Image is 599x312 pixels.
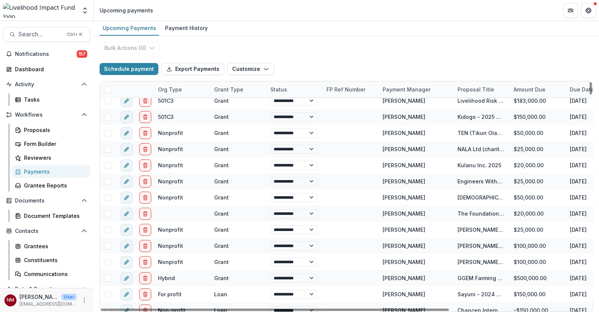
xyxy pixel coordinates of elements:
[3,283,90,295] button: Open Data & Reporting
[139,240,151,252] button: delete
[266,81,322,97] div: Status
[383,274,425,282] div: [PERSON_NAME]
[563,3,578,18] button: Partners
[158,161,183,169] div: Nonprofit
[158,113,174,121] div: 501C3
[12,268,90,280] a: Communications
[383,177,425,185] div: [PERSON_NAME]
[121,272,133,284] button: edit
[12,93,90,106] a: Tasks
[227,63,274,75] button: Customize
[509,173,565,189] div: $25,000.00
[383,242,425,250] div: [PERSON_NAME]
[210,81,266,97] div: Grant Type
[15,228,78,234] span: Contacts
[139,159,151,171] button: delete
[210,85,248,93] div: Grant Type
[214,242,229,250] div: Grant
[457,290,505,298] div: Sayuni - 2024 Working Capital Facility
[24,270,84,278] div: Communications
[457,258,505,266] div: [PERSON_NAME] Meds - 2024-26 Grant
[214,210,229,217] div: Grant
[15,286,78,292] span: Data & Reporting
[121,111,133,123] button: edit
[121,224,133,236] button: edit
[12,124,90,136] a: Proposals
[24,256,84,264] div: Constituents
[158,193,183,201] div: Nonprofit
[24,242,84,250] div: Grantees
[378,81,453,97] div: Payment Manager
[322,81,378,97] div: FP Ref Number
[214,193,229,201] div: Grant
[139,272,151,284] button: delete
[153,81,210,97] div: Org type
[24,126,84,134] div: Proposals
[24,96,84,103] div: Tasks
[15,51,77,57] span: Notifications
[100,22,159,33] div: Upcoming Payments
[383,145,425,153] div: [PERSON_NAME]
[214,161,229,169] div: Grant
[139,143,151,155] button: delete
[158,290,182,298] div: For profit
[12,210,90,222] a: Document Templates
[139,192,151,204] button: delete
[457,177,505,185] div: Engineers Without Borders [GEOGRAPHIC_DATA]-2025
[15,198,78,204] span: Documents
[158,97,174,105] div: 501C3
[453,81,509,97] div: Proposal Title
[383,193,425,201] div: [PERSON_NAME]
[457,145,505,153] div: NALA Ltd (charitable company) 2025
[19,301,77,307] p: [EMAIL_ADDRESS][DOMAIN_NAME]
[214,274,229,282] div: Grant
[509,81,565,97] div: Amount Due
[509,93,565,109] div: $183,000.00
[509,238,565,254] div: $100,000.00
[3,48,90,60] button: Notifications157
[121,240,133,252] button: edit
[457,161,501,169] div: Kulanu Inc. 2025
[509,270,565,286] div: $500,000.00
[77,50,87,58] span: 157
[383,113,425,121] div: [PERSON_NAME]
[509,222,565,238] div: $25,000.00
[214,145,229,153] div: Grant
[457,242,505,250] div: [PERSON_NAME] Meds - 2024-26 Grant
[509,125,565,141] div: $50,000.00
[15,81,78,88] span: Activity
[3,63,90,75] a: Dashboard
[3,27,90,42] button: Search...
[121,288,133,300] button: edit
[457,210,505,217] div: The Foundation for Child Health and Mental Health in [GEOGRAPHIC_DATA] and [GEOGRAPHIC_DATA] 2025
[509,254,565,270] div: $100,000.00
[24,140,84,148] div: Form Builder
[3,225,90,237] button: Open Contacts
[24,154,84,162] div: Reviewers
[3,3,77,18] img: Livelihood Impact Fund logo
[139,256,151,268] button: delete
[214,226,229,234] div: Grant
[121,208,133,220] button: edit
[383,226,425,234] div: [PERSON_NAME]
[139,175,151,187] button: delete
[80,3,90,18] button: Open entity switcher
[100,42,160,54] button: Bulk Actions (0)
[322,85,370,93] div: FP Ref Number
[18,31,63,38] span: Search...
[457,226,505,234] div: [PERSON_NAME] World Disaster Relief 2025
[12,254,90,266] a: Constituents
[19,293,58,301] p: [PERSON_NAME]
[383,129,425,137] div: [PERSON_NAME]
[158,226,183,234] div: Nonprofit
[158,258,183,266] div: Nonprofit
[457,113,505,121] div: Kidogo - 2025 Grant
[453,85,499,93] div: Proposal Title
[100,63,158,75] button: Schedule payment
[3,109,90,121] button: Open Workflows
[121,256,133,268] button: edit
